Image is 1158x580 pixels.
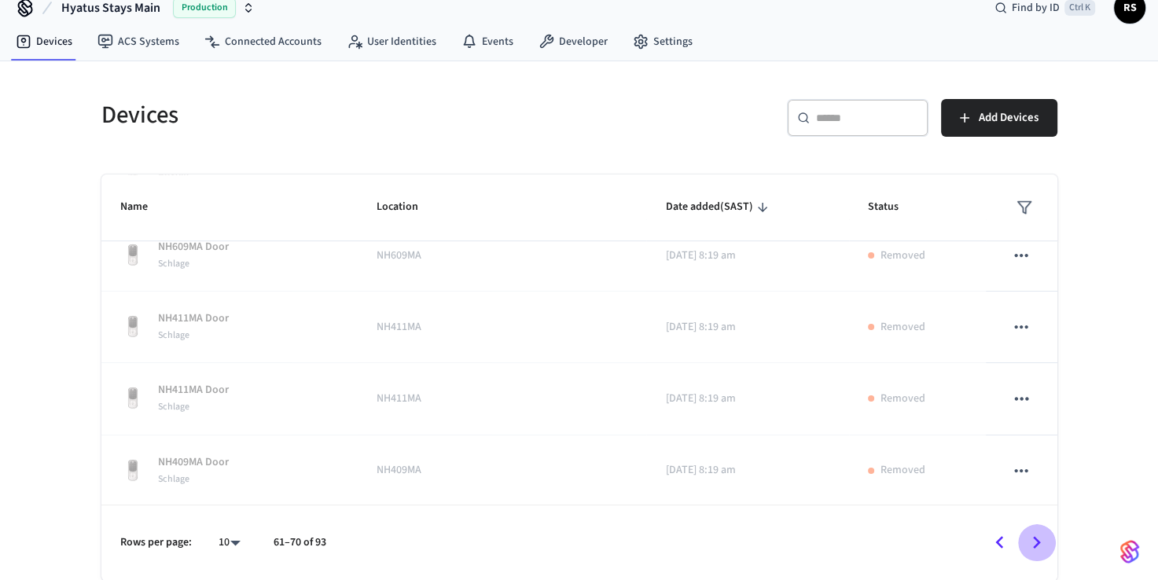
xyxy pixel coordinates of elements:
[377,319,628,336] p: NH411MA
[158,329,189,342] span: Schlage
[880,462,925,479] p: Removed
[120,314,145,340] img: Yale Assure Touchscreen Wifi Smart Lock, Satin Nickel, Front
[377,462,628,479] p: NH409MA
[158,382,229,398] p: NH411MA Door
[665,391,830,407] p: [DATE] 8:19 am
[158,257,189,270] span: Schlage
[158,310,229,327] p: NH411MA Door
[981,524,1018,561] button: Go to previous page
[868,195,919,219] span: Status
[3,28,85,56] a: Devices
[211,531,248,554] div: 10
[665,195,773,219] span: Date added(SAST)
[101,99,570,131] h5: Devices
[1018,524,1055,561] button: Go to next page
[377,391,628,407] p: NH411MA
[158,400,189,413] span: Schlage
[979,108,1039,128] span: Add Devices
[120,386,145,411] img: Yale Assure Touchscreen Wifi Smart Lock, Satin Nickel, Front
[120,195,168,219] span: Name
[620,28,705,56] a: Settings
[377,195,439,219] span: Location
[158,472,189,486] span: Schlage
[158,454,229,471] p: NH409MA Door
[665,248,830,264] p: [DATE] 8:19 am
[334,28,449,56] a: User Identities
[665,462,830,479] p: [DATE] 8:19 am
[158,239,229,255] p: NH609MA Door
[880,391,925,407] p: Removed
[449,28,526,56] a: Events
[526,28,620,56] a: Developer
[85,28,192,56] a: ACS Systems
[880,319,925,336] p: Removed
[1120,539,1139,564] img: SeamLogoGradient.69752ec5.svg
[880,248,925,264] p: Removed
[120,243,145,268] img: Yale Assure Touchscreen Wifi Smart Lock, Satin Nickel, Front
[665,319,830,336] p: [DATE] 8:19 am
[120,458,145,483] img: Yale Assure Touchscreen Wifi Smart Lock, Satin Nickel, Front
[941,99,1057,137] button: Add Devices
[377,248,628,264] p: NH609MA
[192,28,334,56] a: Connected Accounts
[274,534,326,551] p: 61–70 of 93
[120,534,192,551] p: Rows per page:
